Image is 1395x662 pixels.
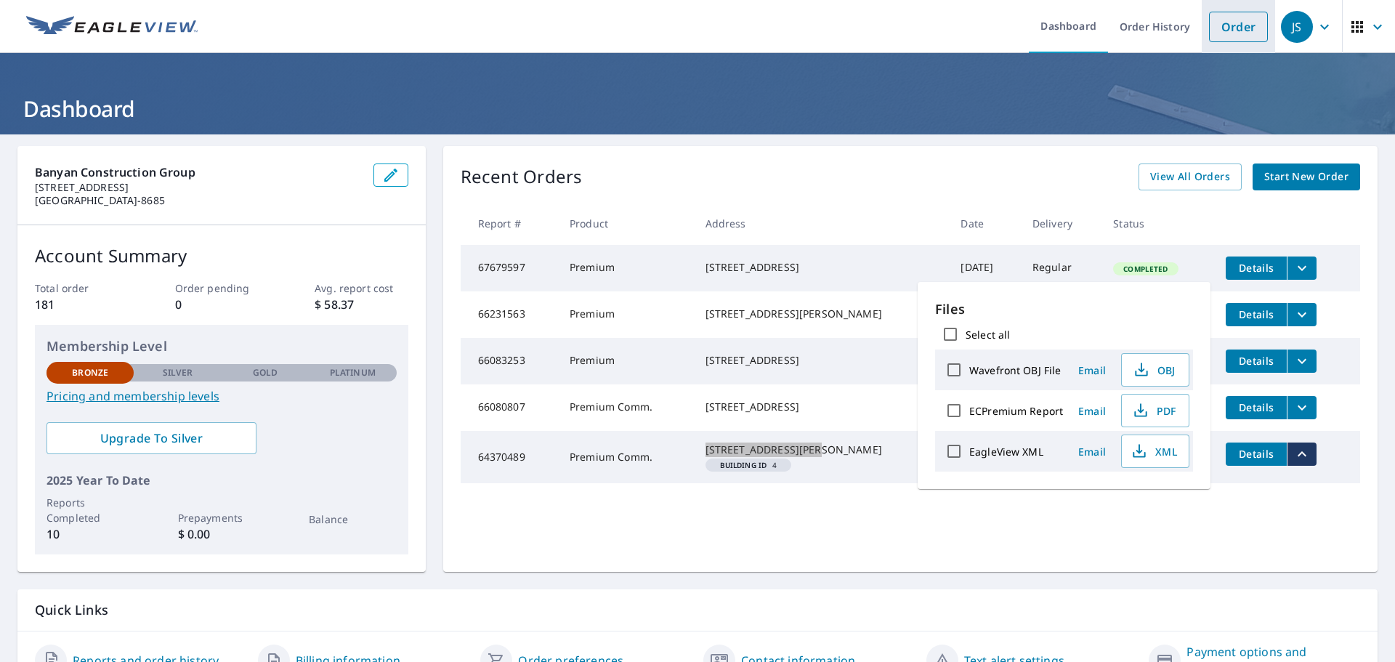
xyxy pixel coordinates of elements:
[1287,350,1317,373] button: filesDropdownBtn-66083253
[175,280,268,296] p: Order pending
[35,601,1360,619] p: Quick Links
[1226,396,1287,419] button: detailsBtn-66080807
[558,245,694,291] td: Premium
[35,280,128,296] p: Total order
[1234,400,1278,414] span: Details
[315,280,408,296] p: Avg. report cost
[1226,257,1287,280] button: detailsBtn-67679597
[949,245,1020,291] td: [DATE]
[17,94,1378,124] h1: Dashboard
[178,510,265,525] p: Prepayments
[46,336,397,356] p: Membership Level
[461,338,558,384] td: 66083253
[1131,361,1177,379] span: OBJ
[705,353,938,368] div: [STREET_ADDRESS]
[163,366,193,379] p: Silver
[1234,261,1278,275] span: Details
[935,299,1193,319] p: Files
[1234,354,1278,368] span: Details
[949,202,1020,245] th: Date
[1287,257,1317,280] button: filesDropdownBtn-67679597
[1264,168,1348,186] span: Start New Order
[46,525,134,543] p: 10
[1281,11,1313,43] div: JS
[461,245,558,291] td: 67679597
[1139,164,1242,190] a: View All Orders
[1131,402,1177,419] span: PDF
[1075,404,1109,418] span: Email
[1234,447,1278,461] span: Details
[558,202,694,245] th: Product
[461,291,558,338] td: 66231563
[35,243,408,269] p: Account Summary
[969,404,1063,418] label: ECPremium Report
[694,202,950,245] th: Address
[253,366,278,379] p: Gold
[1121,435,1189,468] button: XML
[309,512,396,527] p: Balance
[26,16,198,38] img: EV Logo
[1131,443,1177,460] span: XML
[1075,445,1109,459] span: Email
[705,260,938,275] div: [STREET_ADDRESS]
[720,461,767,469] em: Building ID
[969,363,1061,377] label: Wavefront OBJ File
[1150,168,1230,186] span: View All Orders
[72,366,108,379] p: Bronze
[705,400,938,414] div: [STREET_ADDRESS]
[705,443,938,457] div: [STREET_ADDRESS][PERSON_NAME]
[46,495,134,525] p: Reports Completed
[1069,359,1115,382] button: Email
[966,328,1010,342] label: Select all
[178,525,265,543] p: $ 0.00
[1021,202,1101,245] th: Delivery
[1069,440,1115,463] button: Email
[711,461,786,469] span: 4
[558,338,694,384] td: Premium
[1287,303,1317,326] button: filesDropdownBtn-66231563
[461,384,558,431] td: 66080807
[175,296,268,313] p: 0
[1021,245,1101,291] td: Regular
[1226,443,1287,466] button: detailsBtn-64370489
[1115,264,1176,274] span: Completed
[1287,443,1317,466] button: filesDropdownBtn-64370489
[46,472,397,489] p: 2025 Year To Date
[1121,353,1189,387] button: OBJ
[558,431,694,483] td: Premium Comm.
[461,202,558,245] th: Report #
[1226,303,1287,326] button: detailsBtn-66231563
[330,366,376,379] p: Platinum
[35,296,128,313] p: 181
[46,422,256,454] a: Upgrade To Silver
[1101,202,1214,245] th: Status
[558,384,694,431] td: Premium Comm.
[969,445,1043,459] label: EagleView XML
[705,307,938,321] div: [STREET_ADDRESS][PERSON_NAME]
[35,164,362,181] p: Banyan Construction Group
[1075,363,1109,377] span: Email
[1121,394,1189,427] button: PDF
[35,194,362,207] p: [GEOGRAPHIC_DATA]-8685
[1253,164,1360,190] a: Start New Order
[315,296,408,313] p: $ 58.37
[1069,400,1115,422] button: Email
[1209,12,1268,42] a: Order
[1287,396,1317,419] button: filesDropdownBtn-66080807
[461,431,558,483] td: 64370489
[58,430,245,446] span: Upgrade To Silver
[1226,350,1287,373] button: detailsBtn-66083253
[35,181,362,194] p: [STREET_ADDRESS]
[558,291,694,338] td: Premium
[46,387,397,405] a: Pricing and membership levels
[461,164,583,190] p: Recent Orders
[1234,307,1278,321] span: Details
